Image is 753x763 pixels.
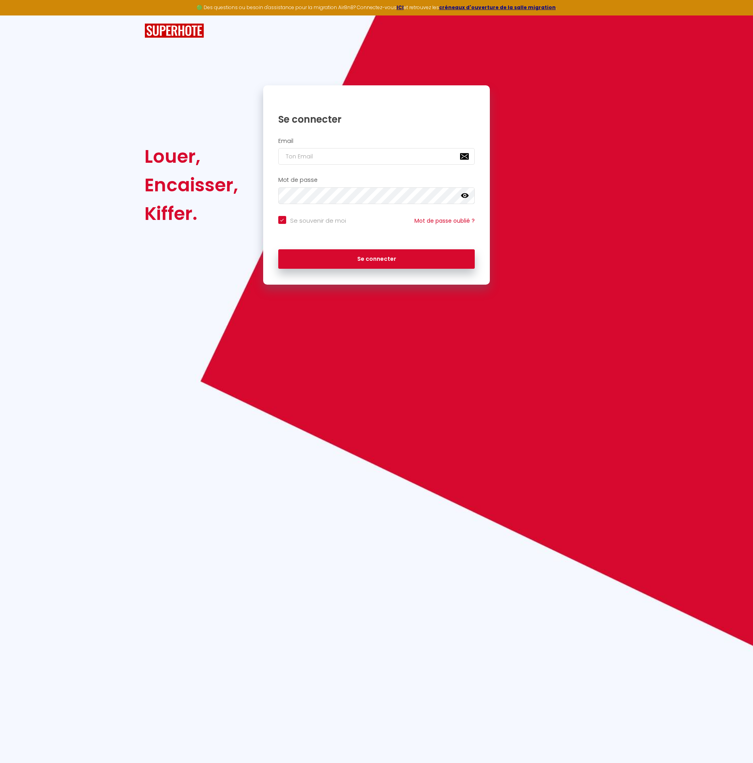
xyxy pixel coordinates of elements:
a: Mot de passe oublié ? [414,217,475,225]
h2: Email [278,138,475,145]
img: SuperHote logo [144,23,204,38]
div: Louer, [144,142,238,171]
h2: Mot de passe [278,177,475,183]
input: Ton Email [278,148,475,165]
div: Kiffer. [144,199,238,228]
button: Se connecter [278,249,475,269]
div: Encaisser, [144,171,238,199]
a: créneaux d'ouverture de la salle migration [439,4,556,11]
a: ICI [397,4,404,11]
h1: Se connecter [278,113,475,125]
